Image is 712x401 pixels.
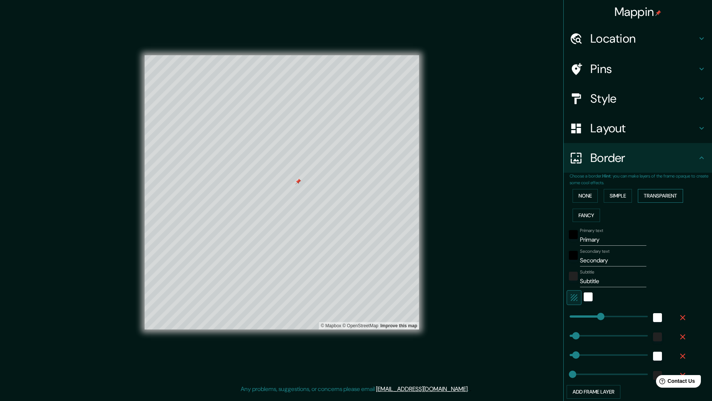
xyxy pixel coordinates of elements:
button: color-222222 [569,272,578,281]
button: Simple [604,189,632,203]
h4: Pins [590,62,697,76]
h4: Layout [590,121,697,136]
h4: Style [590,91,697,106]
button: Fancy [573,209,600,222]
label: Primary text [580,228,603,234]
p: Choose a border. : you can make layers of the frame opaque to create some cool effects. [570,173,712,186]
button: white [653,352,662,361]
a: OpenStreetMap [342,323,378,328]
p: Any problems, suggestions, or concerns please email . [241,385,469,394]
b: Hint [602,173,611,179]
a: Mapbox [321,323,341,328]
img: pin-icon.png [655,10,661,16]
button: black [569,230,578,239]
div: Border [564,143,712,173]
a: Map feedback [380,323,417,328]
button: Transparent [638,189,683,203]
button: white [584,292,593,301]
label: Subtitle [580,269,594,275]
button: Add frame layer [567,385,620,399]
a: [EMAIL_ADDRESS][DOMAIN_NAME] [376,385,468,393]
div: . [469,385,470,394]
div: . [470,385,471,394]
button: white [653,313,662,322]
div: Style [564,84,712,113]
button: color-222222 [653,332,662,341]
h4: Location [590,31,697,46]
button: black [569,251,578,260]
label: Secondary text [580,248,610,255]
button: color-222222 [653,371,662,380]
div: Location [564,24,712,53]
iframe: Help widget launcher [646,372,704,393]
h4: Border [590,150,697,165]
div: Pins [564,54,712,84]
div: Layout [564,113,712,143]
button: None [573,189,598,203]
h4: Mappin [614,4,662,19]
